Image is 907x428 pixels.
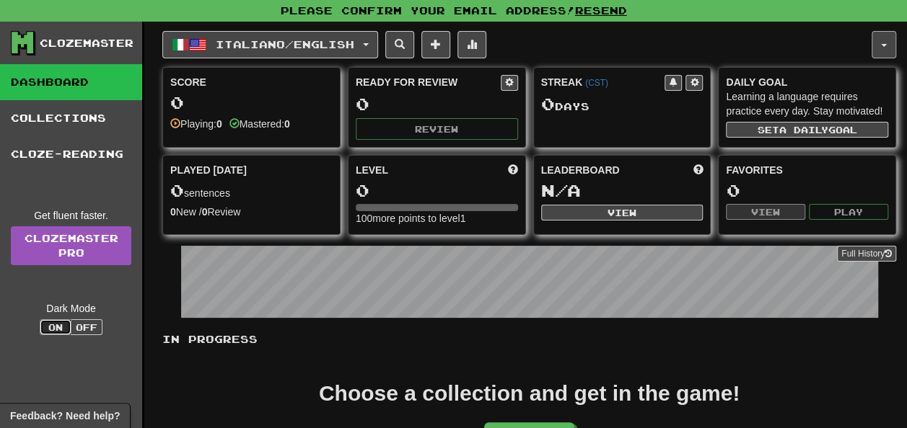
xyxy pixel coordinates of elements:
[11,208,131,223] div: Get fluent faster.
[356,182,518,200] div: 0
[726,122,888,138] button: Seta dailygoal
[162,332,896,347] p: In Progress
[170,117,222,131] div: Playing:
[356,163,388,177] span: Level
[837,246,896,262] button: Full History
[216,38,354,50] span: Italiano / English
[170,182,333,200] div: sentences
[541,95,704,114] div: Day s
[541,163,620,177] span: Leaderboard
[779,125,828,135] span: a daily
[170,75,333,89] div: Score
[726,204,805,220] button: View
[40,36,133,50] div: Clozemaster
[162,31,378,58] button: Italiano/English
[809,204,888,220] button: Play
[585,78,608,88] a: (CST)
[726,182,888,200] div: 0
[216,118,222,130] strong: 0
[11,301,131,316] div: Dark Mode
[385,31,414,58] button: Search sentences
[284,118,290,130] strong: 0
[541,180,581,200] span: N/A
[202,206,208,218] strong: 0
[170,205,333,219] div: New / Review
[693,163,703,177] span: This week in points, UTC
[356,211,518,226] div: 100 more points to level 1
[10,409,120,423] span: Open feedback widget
[229,117,290,131] div: Mastered:
[356,75,501,89] div: Ready for Review
[726,75,888,89] div: Daily Goal
[319,383,740,404] div: Choose a collection and get in the game!
[170,94,333,112] div: 0
[356,95,518,113] div: 0
[726,89,888,118] div: Learning a language requires practice every day. Stay motivated!
[575,4,627,17] a: Resend
[356,118,518,140] button: Review
[11,226,131,265] a: ClozemasterPro
[71,319,102,335] button: Off
[541,205,704,220] button: View
[541,94,555,114] span: 0
[421,31,450,58] button: Add sentence to collection
[457,31,486,58] button: More stats
[170,180,184,200] span: 0
[170,206,176,218] strong: 0
[40,319,71,335] button: On
[170,163,247,177] span: Played [DATE]
[726,163,888,177] div: Favorites
[541,75,665,89] div: Streak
